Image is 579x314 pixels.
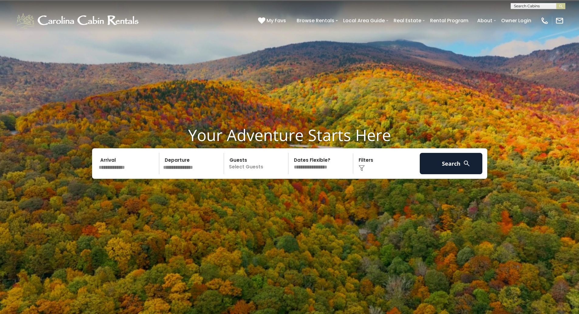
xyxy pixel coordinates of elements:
a: Rental Program [427,15,471,26]
span: My Favs [267,17,286,24]
a: Real Estate [391,15,424,26]
a: Local Area Guide [340,15,388,26]
a: About [474,15,495,26]
img: search-regular-white.png [463,160,470,167]
img: mail-regular-white.png [555,16,564,25]
a: Browse Rentals [294,15,337,26]
img: White-1-1-2.png [15,12,141,30]
img: phone-regular-white.png [540,16,549,25]
a: My Favs [258,17,288,25]
h1: Your Adventure Starts Here [5,125,574,144]
a: Owner Login [498,15,534,26]
button: Search [420,153,483,174]
img: filter--v1.png [359,165,365,171]
p: Select Guests [226,153,288,174]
